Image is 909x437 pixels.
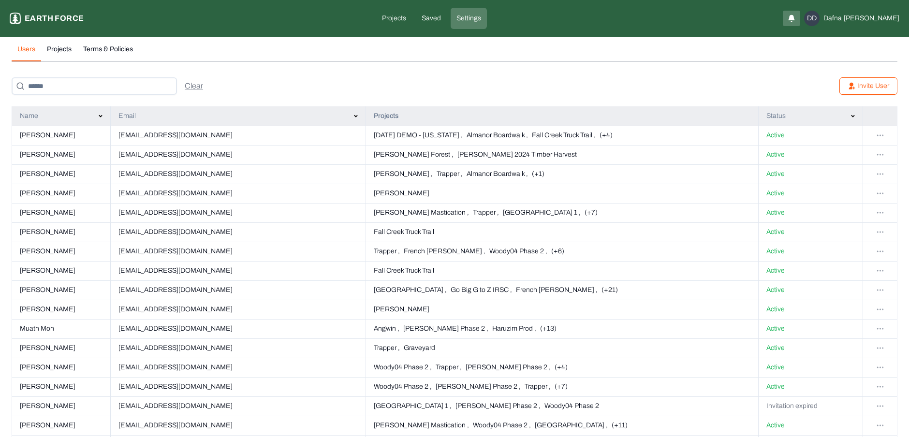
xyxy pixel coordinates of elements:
[12,222,111,242] td: [PERSON_NAME]
[374,150,751,160] button: [PERSON_NAME] Forest ,[PERSON_NAME] 2024 Timber Harvest
[473,208,499,218] p: Trapper ,
[601,285,618,295] p: (+21)
[110,242,366,261] td: [EMAIL_ADDRESS][DOMAIN_NAME]
[382,14,406,23] p: Projects
[759,280,863,300] td: Active
[455,401,541,411] p: [PERSON_NAME] Phase 2 ,
[110,300,366,319] td: [EMAIL_ADDRESS][DOMAIN_NAME]
[516,285,598,295] p: French [PERSON_NAME] ,
[12,377,111,396] td: [PERSON_NAME]
[540,324,557,334] p: (+13)
[877,192,884,194] img: svg%3e
[877,308,884,310] img: svg%3e
[451,285,512,295] p: Go Big G to Z IRSC ,
[877,212,884,214] img: svg%3e
[110,261,366,280] td: [EMAIL_ADDRESS][DOMAIN_NAME]
[374,421,751,430] button: [PERSON_NAME] Mastication ,Woody04 Phase 2 ,[GEOGRAPHIC_DATA] ,(+11)
[354,114,358,118] img: svg%3e
[374,324,399,334] p: Angwin ,
[877,270,884,272] img: svg%3e
[555,363,568,372] p: (+4)
[374,382,432,392] p: Woody04 Phase 2 ,
[110,222,366,242] td: [EMAIL_ADDRESS][DOMAIN_NAME]
[844,14,899,23] span: [PERSON_NAME]
[110,184,366,203] td: [EMAIL_ADDRESS][DOMAIN_NAME]
[118,111,136,121] p: Email
[532,131,596,140] p: Fall Creek Truck Trail ,
[374,363,432,372] p: Woody04 Phase 2 ,
[12,145,111,164] td: [PERSON_NAME]
[110,126,366,145] td: [EMAIL_ADDRESS][DOMAIN_NAME]
[374,247,400,256] p: Trapper ,
[12,396,111,416] td: [PERSON_NAME]
[12,242,111,261] td: [PERSON_NAME]
[16,82,24,90] img: search-icon
[759,126,863,145] td: Active
[759,184,863,203] td: Active
[416,8,447,29] a: Saved
[877,173,884,175] img: svg%3e
[110,358,366,377] td: [EMAIL_ADDRESS][DOMAIN_NAME]
[374,169,751,179] button: [PERSON_NAME] ,Trapper ,Almanor Boardwalk ,(+1)
[759,396,863,416] td: Invitation expired
[110,280,366,300] td: [EMAIL_ADDRESS][DOMAIN_NAME]
[12,44,41,61] button: Users
[877,424,884,426] img: svg%3e
[374,285,447,295] p: [GEOGRAPHIC_DATA] ,
[12,126,111,145] td: [PERSON_NAME]
[525,382,551,392] p: Trapper ,
[436,382,521,392] p: [PERSON_NAME] Phase 2 ,
[374,131,751,140] button: [DATE] DEMO - [US_STATE] ,Almanor Boardwalk ,Fall Creek Truck Trail ,(+4)
[877,134,884,136] img: svg%3e
[585,208,598,218] p: (+7)
[374,421,469,430] p: [PERSON_NAME] Mastication ,
[877,405,884,407] img: svg%3e
[451,8,487,29] a: Settings
[759,377,863,396] td: Active
[374,401,751,411] button: [GEOGRAPHIC_DATA] 1 ,[PERSON_NAME] Phase 2 ,Woody04 Phase 2
[489,247,547,256] p: Woody04 Phase 2 ,
[12,261,111,280] td: [PERSON_NAME]
[759,242,863,261] td: Active
[759,261,863,280] td: Active
[374,343,400,353] p: Trapper ,
[110,164,366,184] td: [EMAIL_ADDRESS][DOMAIN_NAME]
[804,11,899,26] button: DDDafna[PERSON_NAME]
[374,401,452,411] p: [GEOGRAPHIC_DATA] 1 ,
[759,319,863,338] td: Active
[535,421,608,430] p: [GEOGRAPHIC_DATA] ,
[503,208,581,218] p: [GEOGRAPHIC_DATA] 1 ,
[110,319,366,338] td: [EMAIL_ADDRESS][DOMAIN_NAME]
[99,114,103,118] img: svg%3e
[857,81,889,91] p: Invite User
[759,338,863,358] td: Active
[544,401,599,411] p: Woody04 Phase 2
[555,382,568,392] p: (+7)
[12,300,111,319] td: [PERSON_NAME]
[877,250,884,252] img: svg%3e
[877,366,884,368] img: svg%3e
[551,247,564,256] p: (+6)
[374,227,434,237] p: Fall Creek Truck Trail
[20,111,38,121] p: Name
[600,131,613,140] p: (+4)
[456,14,481,23] p: Settings
[766,111,786,121] p: Status
[12,184,111,203] td: [PERSON_NAME]
[759,222,863,242] td: Active
[467,131,528,140] p: Almanor Boardwalk ,
[877,386,884,388] img: svg%3e
[12,280,111,300] td: [PERSON_NAME]
[466,363,551,372] p: [PERSON_NAME] Phase 2 ,
[759,203,863,222] td: Active
[374,285,751,295] button: [GEOGRAPHIC_DATA] ,Go Big G to Z IRSC ,French [PERSON_NAME] ,(+21)
[374,305,751,314] button: [PERSON_NAME]
[467,169,528,179] p: Almanor Boardwalk ,
[12,358,111,377] td: [PERSON_NAME]
[374,208,751,218] button: [PERSON_NAME] Mastication ,Trapper ,[GEOGRAPHIC_DATA] 1 ,(+7)
[457,150,577,160] p: [PERSON_NAME] 2024 Timber Harvest
[374,363,751,372] button: Woody04 Phase 2 ,Trapper ,[PERSON_NAME] Phase 2 ,(+4)
[12,416,111,435] td: [PERSON_NAME]
[422,14,441,23] p: Saved
[823,14,842,23] span: Dafna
